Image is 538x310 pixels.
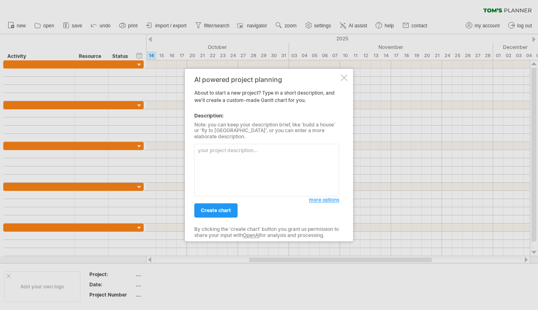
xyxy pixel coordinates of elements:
[194,112,339,120] div: Description:
[309,197,339,204] a: more options
[309,197,339,203] span: more options
[194,227,339,239] div: By clicking the 'create chart' button you grant us permission to share your input with for analys...
[194,76,339,83] div: AI powered project planning
[194,204,238,218] a: create chart
[243,232,260,238] a: OpenAI
[201,208,231,214] span: create chart
[194,76,339,234] div: About to start a new project? Type in a short description, and we'll create a custom-made Gantt c...
[194,122,339,139] div: Note: you can keep your description brief, like 'build a house' or 'fly to [GEOGRAPHIC_DATA]', or...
